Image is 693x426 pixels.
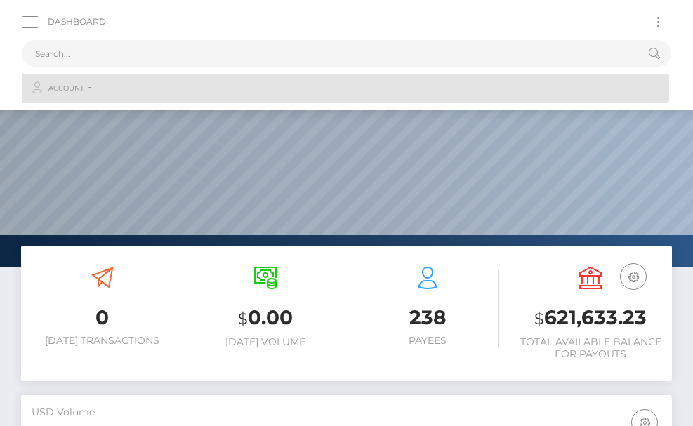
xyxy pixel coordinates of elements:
[238,309,248,328] small: $
[48,7,106,36] a: Dashboard
[357,304,499,331] h3: 238
[32,304,173,331] h3: 0
[534,309,544,328] small: $
[32,335,173,347] h6: [DATE] Transactions
[357,335,499,347] h6: Payees
[520,304,661,333] h3: 621,633.23
[194,336,336,348] h6: [DATE] Volume
[22,40,635,67] input: Search...
[194,304,336,333] h3: 0.00
[32,406,661,420] h5: USD Volume
[645,13,671,32] button: Toggle navigation
[48,82,84,95] span: Account
[520,336,661,360] h6: Total Available Balance for Payouts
